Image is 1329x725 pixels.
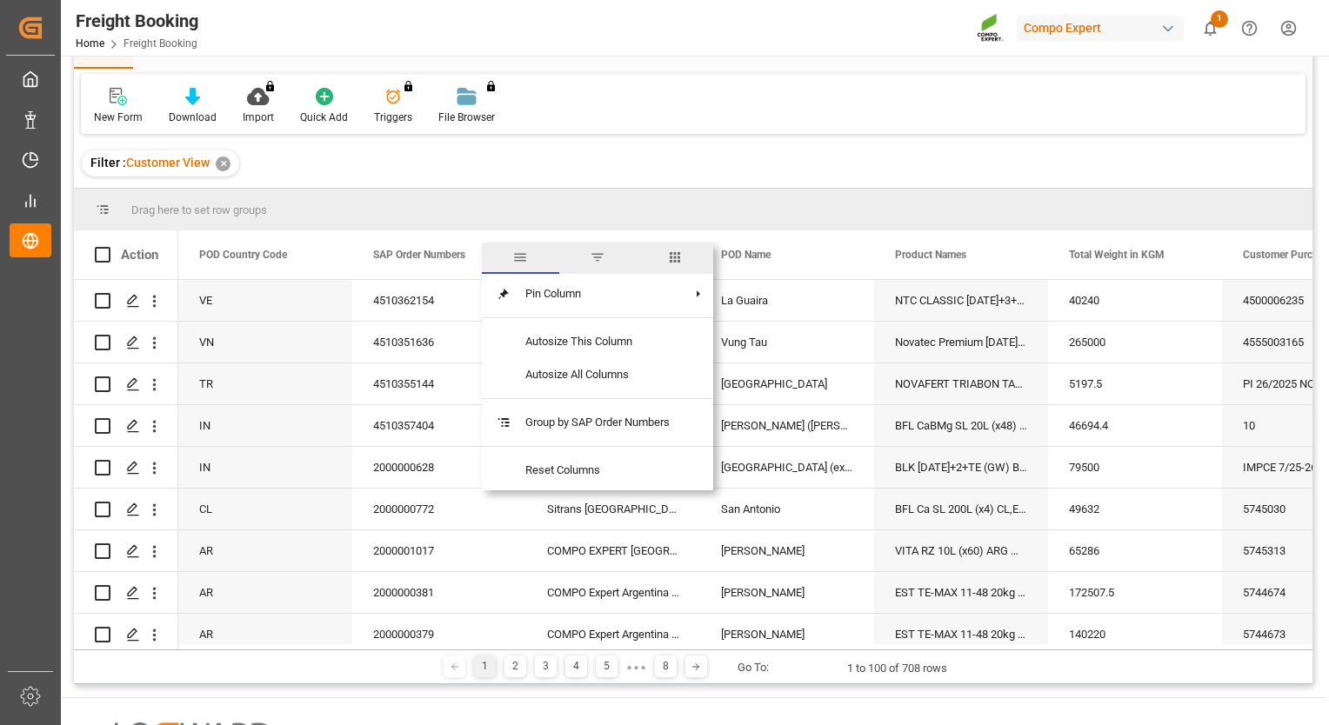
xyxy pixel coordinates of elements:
div: 2000000772 [352,489,526,529]
div: 4510351636 [352,322,526,362]
div: AR [178,572,352,613]
span: Total Weight in KGM [1069,249,1165,261]
div: Press SPACE to select this row. [74,322,178,363]
img: Screenshot%202023-09-29%20at%2010.02.21.png_1712312052.png [977,13,1005,43]
span: filter [559,243,637,274]
div: Quick Add [300,110,348,125]
div: Press SPACE to select this row. [74,447,178,489]
div: Compo Expert [1017,16,1184,41]
div: 5197.5 [1048,363,1222,404]
div: [GEOGRAPHIC_DATA] [700,363,874,404]
div: EST TE-MAX 11-48 20kg (x45) ES, PT MTO [874,614,1048,655]
button: show 1 new notifications [1191,9,1230,48]
div: BFL CaBMg SL 20L (x48) EN,IN MTO [874,405,1048,446]
div: Press SPACE to select this row. [74,405,178,447]
span: POD Name [721,249,771,261]
div: COMPO Expert Argentina SRL, Producto Elabora [526,572,700,613]
div: VITA RZ 10L (x60) ARG MTO [874,530,1048,571]
div: 140220 [1048,614,1222,655]
div: ● ● ● [626,661,645,674]
div: NOVAFERT TRIABON TABS 10KG (X45) FR,BNL [874,363,1048,404]
span: general [482,243,559,274]
div: New Form [94,110,143,125]
div: Novatec Premium [DATE]+1,2Mg+10S+TE [874,322,1048,362]
div: Press SPACE to select this row. [74,572,178,614]
div: La Guaira [700,280,874,321]
div: 4 [565,655,587,677]
div: 2000001017 [352,530,526,571]
div: 1 to 100 of 708 rows [847,660,947,677]
a: Home [76,37,104,50]
button: Compo Expert [1017,11,1191,44]
div: COMPO EXPERT [GEOGRAPHIC_DATA] SRL, Centro 3956 [526,530,700,571]
div: 2 [504,655,526,677]
div: [PERSON_NAME] [700,572,874,613]
div: AR [178,530,352,571]
div: BLK [DATE]+2+TE (GW) BULK [874,447,1048,488]
div: 4510362154 [352,280,526,321]
span: Reset Columns [511,454,684,487]
span: POD Country Code [199,249,287,261]
div: VE [178,280,352,321]
span: 1 [1211,10,1228,28]
div: 172507.5 [1048,572,1222,613]
div: 2000000379 [352,614,526,655]
div: Press SPACE to select this row. [74,489,178,530]
div: COMPO Expert Argentina SRL, Producto Elabora [526,614,700,655]
div: VN [178,322,352,362]
span: Filter : [90,156,126,170]
div: 65286 [1048,530,1222,571]
div: 46694.4 [1048,405,1222,446]
span: Autosize All Columns [511,358,684,391]
div: EST TE-MAX 11-48 20kg (x45) ES, PT MTO [874,572,1048,613]
div: Go To: [738,659,769,676]
div: Press SPACE to select this row. [74,530,178,572]
span: SAP Order Numbers [373,249,465,261]
div: IN [178,447,352,488]
span: Autosize This Column [511,325,684,358]
div: [PERSON_NAME] [700,530,874,571]
div: NTC CLASSIC [DATE]+3+TE 50kg (x25) WW [874,280,1048,321]
div: 40240 [1048,280,1222,321]
div: 1 [474,655,496,677]
span: Drag here to set row groups [131,203,267,216]
div: Press SPACE to select this row. [74,280,178,322]
div: ✕ [216,156,230,171]
div: 2000000628 [352,447,526,488]
button: Help Center [1230,9,1269,48]
div: Action [121,247,158,263]
div: [PERSON_NAME] ([PERSON_NAME]) [700,405,874,446]
div: BFL Ca SL 200L (x4) CL,ES,LAT MTO [874,489,1048,529]
div: TR [178,363,352,404]
span: Customer View [126,156,210,170]
div: IN [178,405,352,446]
div: CL [178,489,352,529]
div: AR [178,614,352,655]
span: Product Names [895,249,966,261]
div: San Antonio [700,489,874,529]
div: Press SPACE to select this row. [74,614,178,655]
div: 79500 [1048,447,1222,488]
span: Pin Column [511,277,684,310]
div: 4510355144 [352,363,526,404]
div: Freight Booking [76,8,198,34]
div: Sitrans [GEOGRAPHIC_DATA] [526,489,700,529]
span: columns [636,243,713,274]
div: 5 [596,655,618,677]
div: [GEOGRAPHIC_DATA] (ex [GEOGRAPHIC_DATA]) [700,447,874,488]
div: 49632 [1048,489,1222,529]
div: 4510357404 [352,405,526,446]
div: [PERSON_NAME] [700,614,874,655]
div: 8 [655,655,677,677]
div: 2000000381 [352,572,526,613]
span: Group by SAP Order Numbers [511,406,684,439]
div: 265000 [1048,322,1222,362]
div: Press SPACE to select this row. [74,363,178,405]
div: Download [169,110,217,125]
div: 3 [535,655,557,677]
div: Vung Tau [700,322,874,362]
